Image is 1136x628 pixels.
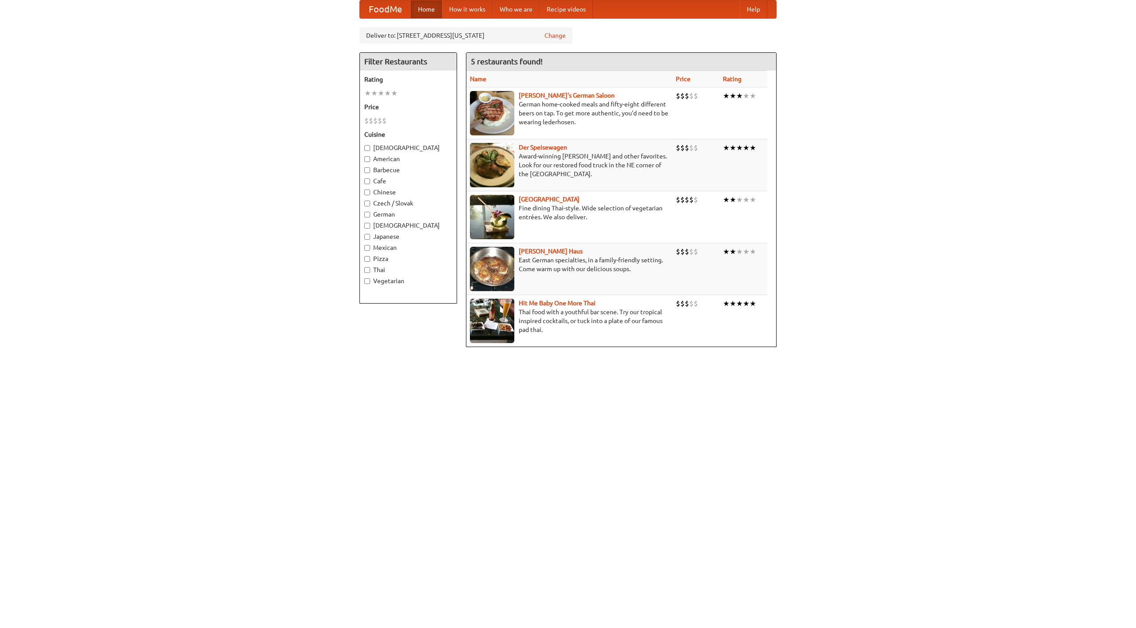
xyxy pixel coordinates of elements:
li: ★ [743,299,749,308]
img: babythai.jpg [470,299,514,343]
li: $ [676,247,680,257]
li: ★ [364,88,371,98]
li: ★ [749,195,756,205]
input: German [364,212,370,217]
input: Japanese [364,234,370,240]
li: ★ [723,247,730,257]
li: ★ [723,195,730,205]
h5: Rating [364,75,452,84]
li: $ [676,299,680,308]
li: $ [685,143,689,153]
li: ★ [371,88,378,98]
li: $ [680,143,685,153]
li: $ [373,116,378,126]
a: [PERSON_NAME]'s German Saloon [519,92,615,99]
a: [PERSON_NAME] Haus [519,248,583,255]
label: Chinese [364,188,452,197]
li: ★ [736,143,743,153]
li: ★ [749,91,756,101]
label: Vegetarian [364,276,452,285]
a: FoodMe [360,0,411,18]
a: Change [544,31,566,40]
li: $ [680,299,685,308]
li: ★ [743,195,749,205]
label: [DEMOGRAPHIC_DATA] [364,221,452,230]
li: $ [694,91,698,101]
a: Home [411,0,442,18]
input: Vegetarian [364,278,370,284]
li: ★ [743,247,749,257]
li: $ [694,299,698,308]
input: Pizza [364,256,370,262]
img: satay.jpg [470,195,514,239]
input: Mexican [364,245,370,251]
li: ★ [730,91,736,101]
a: Help [740,0,767,18]
label: Mexican [364,243,452,252]
li: ★ [736,247,743,257]
a: Der Speisewagen [519,144,567,151]
li: $ [685,195,689,205]
label: Japanese [364,232,452,241]
a: Name [470,75,486,83]
li: $ [685,247,689,257]
p: Award-winning [PERSON_NAME] and other favorites. Look for our restored food truck in the NE corne... [470,152,669,178]
li: $ [676,143,680,153]
li: $ [689,299,694,308]
li: ★ [723,299,730,308]
li: $ [689,143,694,153]
input: American [364,156,370,162]
li: ★ [730,247,736,257]
label: Cafe [364,177,452,186]
a: Price [676,75,690,83]
label: Barbecue [364,166,452,174]
li: ★ [384,88,391,98]
li: ★ [723,143,730,153]
div: Deliver to: [STREET_ADDRESS][US_STATE] [359,28,572,43]
p: German home-cooked meals and fifty-eight different beers on tap. To get more authentic, you'd nee... [470,100,669,126]
a: Who we are [493,0,540,18]
li: $ [694,195,698,205]
li: $ [364,116,369,126]
li: ★ [743,143,749,153]
li: ★ [378,88,384,98]
li: ★ [736,91,743,101]
p: Fine dining Thai-style. Wide selection of vegetarian entrées. We also deliver. [470,204,669,221]
li: ★ [749,299,756,308]
label: American [364,154,452,163]
li: ★ [723,91,730,101]
h4: Filter Restaurants [360,53,457,71]
li: $ [382,116,387,126]
li: $ [369,116,373,126]
a: How it works [442,0,493,18]
li: ★ [749,143,756,153]
input: Chinese [364,190,370,195]
li: $ [685,299,689,308]
li: $ [378,116,382,126]
li: ★ [730,143,736,153]
li: ★ [391,88,398,98]
li: $ [676,91,680,101]
input: Cafe [364,178,370,184]
li: ★ [730,195,736,205]
label: Pizza [364,254,452,263]
p: East German specialties, in a family-friendly setting. Come warm up with our delicious soups. [470,256,669,273]
input: [DEMOGRAPHIC_DATA] [364,223,370,229]
b: [GEOGRAPHIC_DATA] [519,196,580,203]
a: Hit Me Baby One More Thai [519,300,596,307]
label: [DEMOGRAPHIC_DATA] [364,143,452,152]
h5: Price [364,103,452,111]
li: ★ [736,299,743,308]
input: Thai [364,267,370,273]
li: $ [680,91,685,101]
li: ★ [736,195,743,205]
input: Czech / Slovak [364,201,370,206]
label: German [364,210,452,219]
li: $ [689,91,694,101]
input: Barbecue [364,167,370,173]
li: $ [680,247,685,257]
li: $ [689,247,694,257]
